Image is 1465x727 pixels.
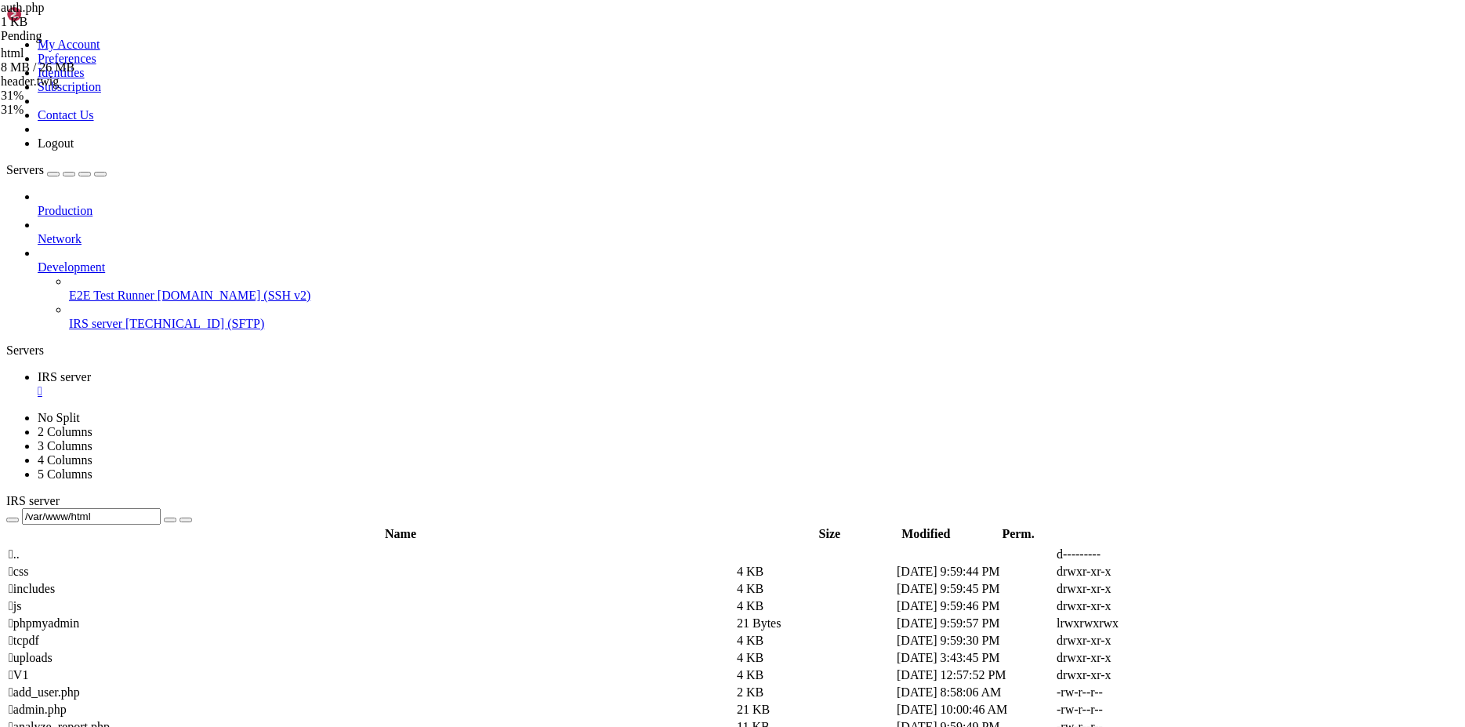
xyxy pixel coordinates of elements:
div: 31% [1,89,158,103]
span: auth.php [1,1,158,29]
span: html [1,46,24,60]
div: header.twig [1,75,158,89]
div: 1 KB [1,15,158,29]
span: html [1,46,158,75]
div: 8 MB / 26 MB [1,60,158,75]
span: auth.php [1,1,45,14]
div: 31 % [1,103,49,117]
div: Pending [1,29,158,43]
